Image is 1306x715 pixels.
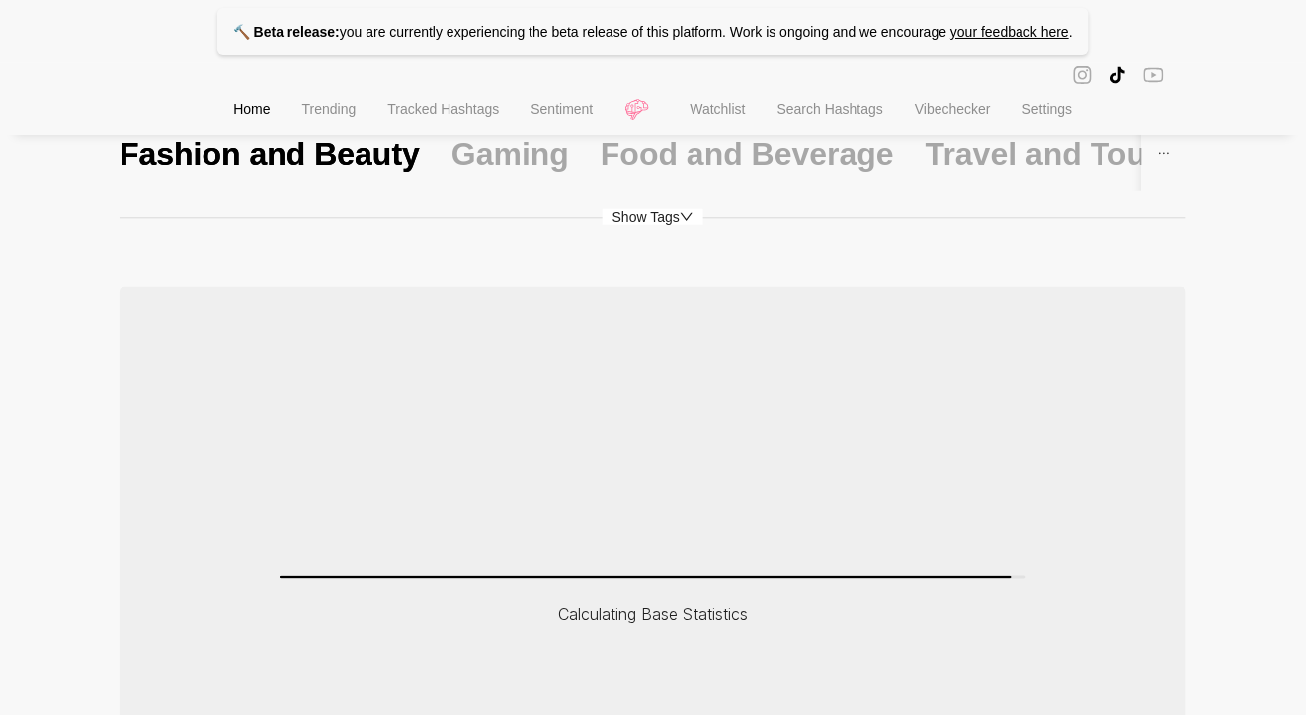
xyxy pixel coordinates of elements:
strong: 🔨 Beta release: [233,24,340,40]
div: Food and Beverage [601,133,894,175]
span: Show Tags [603,209,703,225]
span: Home [233,101,270,117]
div: Fashion and Beauty [120,133,420,175]
div: Gaming [451,133,569,175]
div: Travel and Tourism [926,133,1213,175]
p: you are currently experiencing the beta release of this platform. Work is ongoing and we encourage . [217,8,1089,55]
span: Trending [302,101,357,117]
a: your feedback here [950,24,1069,40]
span: down [680,210,694,224]
span: youtube [1144,63,1164,86]
p: Calculating Base Statistics [558,602,748,627]
span: Search Hashtags [777,101,883,117]
button: ellipsis [1142,118,1186,191]
span: ellipsis [1158,147,1171,160]
span: Tracked Hashtags [387,101,499,117]
span: Watchlist [691,101,746,117]
span: Settings [1022,101,1073,117]
span: Vibechecker [915,101,991,117]
span: Sentiment [531,101,594,117]
span: instagram [1073,63,1093,86]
